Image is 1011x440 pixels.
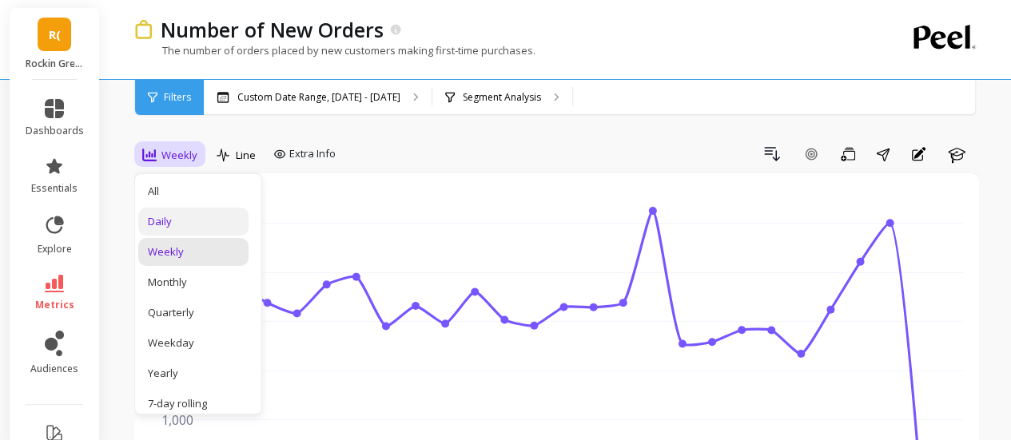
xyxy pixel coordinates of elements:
span: dashboards [26,125,84,137]
div: Daily [148,214,239,229]
span: audiences [30,363,78,375]
img: header icon [134,20,153,40]
span: Filters [164,91,191,104]
span: Extra Info [289,146,336,162]
span: Weekly [161,148,197,163]
p: Number of New Orders [161,16,384,43]
p: Rockin Green (Essor) [26,57,84,70]
div: Yearly [148,366,239,381]
div: Quarterly [148,305,239,320]
span: Line [236,148,256,163]
span: explore [38,243,72,256]
span: metrics [35,299,74,311]
div: All [148,184,239,199]
span: essentials [31,182,78,195]
div: Monthly [148,275,239,290]
p: The number of orders placed by new customers making first-time purchases. [134,43,535,57]
div: Weekday [148,335,239,351]
div: Weekly [148,244,239,260]
p: Custom Date Range, [DATE] - [DATE] [237,91,400,104]
p: Segment Analysis [463,91,541,104]
div: 7-day rolling [148,396,239,411]
span: R( [49,26,61,44]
